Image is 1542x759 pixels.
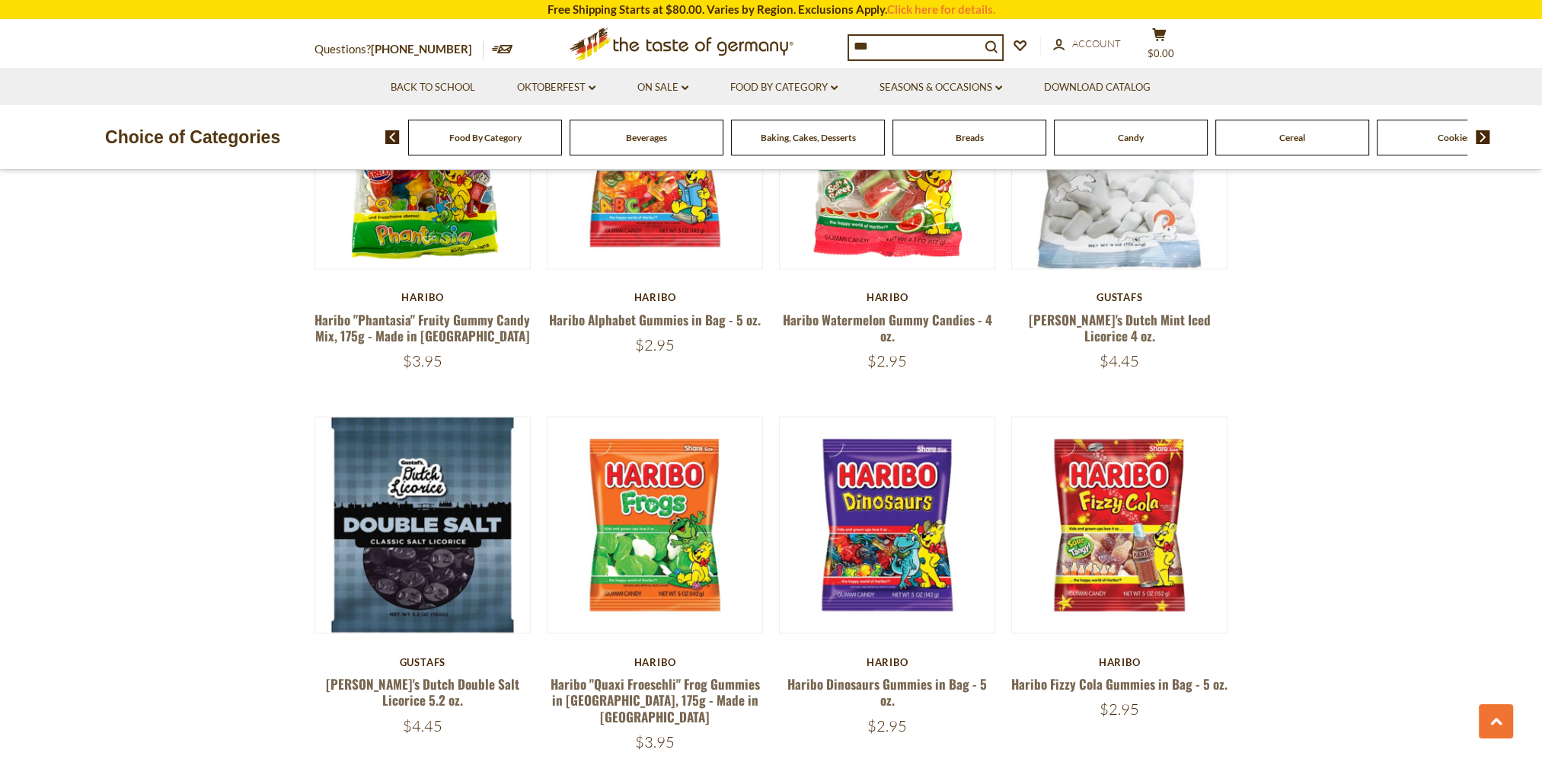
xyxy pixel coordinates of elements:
span: Account [1072,37,1121,50]
a: Food By Category [730,79,838,96]
a: Download Catalog [1044,79,1151,96]
div: Gustafs [314,655,532,668]
div: Haribo [779,655,996,668]
a: Account [1053,36,1121,53]
span: $0.00 [1148,47,1174,59]
img: previous arrow [385,130,400,144]
a: Haribo "Phantasia" Fruity Gummy Candy Mix, 175g - Made in [GEOGRAPHIC_DATA] [314,310,530,345]
a: [PHONE_NUMBER] [371,42,472,56]
div: Gustafs [1011,291,1228,303]
div: Haribo [1011,655,1228,668]
a: Seasons & Occasions [880,79,1002,96]
a: [PERSON_NAME]'s Dutch Double Salt Licorice 5.2 oz. [326,674,519,709]
img: Haribo Dinosaurs Gummies in Bag - 5 oz. [780,417,995,632]
p: Questions? [314,40,484,59]
a: Candy [1118,132,1144,143]
a: Cookies [1438,132,1470,143]
div: Haribo [314,291,532,303]
a: [PERSON_NAME]'s Dutch Mint Iced Licorice 4 oz. [1029,310,1211,345]
a: Cereal [1279,132,1305,143]
div: Haribo [779,291,996,303]
a: Beverages [626,132,667,143]
span: $3.95 [403,351,442,370]
a: Oktoberfest [517,79,595,96]
a: On Sale [637,79,688,96]
a: Baking, Cakes, Desserts [761,132,856,143]
a: Haribo Fizzy Cola Gummies in Bag - 5 oz. [1011,674,1228,693]
img: Haribo Fizzy Cola Gummies in Bag - 5 oz. [1012,417,1228,632]
img: Gustaf [315,417,531,632]
span: $2.95 [1100,699,1139,718]
a: Back to School [391,79,475,96]
a: Haribo Watermelon Gummy Candies - 4 oz. [783,310,992,345]
span: $2.95 [635,335,675,354]
a: Breads [956,132,984,143]
span: $2.95 [867,716,907,735]
button: $0.00 [1137,27,1183,66]
span: $3.95 [635,732,675,751]
span: $2.95 [867,351,907,370]
span: $4.45 [403,716,442,735]
span: $4.45 [1100,351,1139,370]
div: Haribo [547,291,764,303]
a: Click here for details. [887,2,995,16]
img: next arrow [1476,130,1490,144]
a: Food By Category [449,132,522,143]
img: Haribo "Quaxi Froeschli" Frog Gummies in Bag, 175g - Made in Germany [548,417,763,632]
a: Haribo Dinosaurs Gummies in Bag - 5 oz. [787,674,987,709]
a: Haribo "Quaxi Froeschli" Frog Gummies in [GEOGRAPHIC_DATA], 175g - Made in [GEOGRAPHIC_DATA] [550,674,759,725]
div: Haribo [547,655,764,668]
a: Haribo Alphabet Gummies in Bag - 5 oz. [549,310,761,329]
